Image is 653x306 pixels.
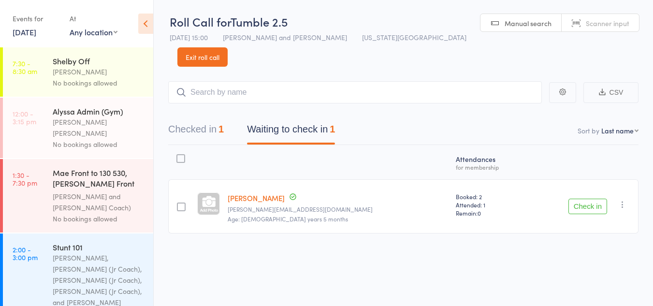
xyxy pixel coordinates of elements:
span: Remain: [456,209,524,217]
div: Alyssa Admin (Gym) [53,106,145,117]
span: Attended: 1 [456,201,524,209]
a: 12:00 -3:15 pmAlyssa Admin (Gym)[PERSON_NAME] [PERSON_NAME]No bookings allowed [3,98,153,158]
span: Age: [DEMOGRAPHIC_DATA] years 5 months [228,215,348,223]
span: Tumble 2.5 [231,14,288,29]
button: Check in [568,199,607,214]
label: Sort by [578,126,599,135]
button: CSV [583,82,638,103]
span: 0 [478,209,481,217]
div: No bookings allowed [53,213,145,224]
div: No bookings allowed [53,77,145,88]
div: Shelby Off [53,56,145,66]
div: Last name [601,126,634,135]
div: Stunt 101 [53,242,145,252]
time: 2:00 - 3:00 pm [13,246,38,261]
div: At [70,11,117,27]
div: Mae Front to 130 530, [PERSON_NAME] Front 530-7 [53,167,145,191]
a: 7:30 -8:30 amShelby Off[PERSON_NAME]No bookings allowed [3,47,153,97]
span: Scanner input [586,18,629,28]
button: Checked in1 [168,119,224,145]
button: Waiting to check in1 [247,119,335,145]
span: Manual search [505,18,551,28]
div: Events for [13,11,60,27]
a: Exit roll call [177,47,228,67]
div: [PERSON_NAME] [PERSON_NAME] [53,117,145,139]
time: 7:30 - 8:30 am [13,59,37,75]
span: [DATE] 15:00 [170,32,208,42]
div: Atten­dances [452,149,528,175]
time: 12:00 - 3:15 pm [13,110,36,125]
time: 1:30 - 7:30 pm [13,171,37,187]
a: [DATE] [13,27,36,37]
a: [PERSON_NAME] [228,193,285,203]
div: 1 [330,124,335,134]
div: 1 [218,124,224,134]
div: for membership [456,164,524,170]
a: 1:30 -7:30 pmMae Front to 130 530, [PERSON_NAME] Front 530-7[PERSON_NAME] and [PERSON_NAME] Coach... [3,159,153,233]
div: [PERSON_NAME] [53,66,145,77]
span: Roll Call for [170,14,231,29]
small: olga.gorokhovska@hotmail.com [228,206,448,213]
span: Booked: 2 [456,192,524,201]
div: Any location [70,27,117,37]
div: [PERSON_NAME] and [PERSON_NAME] Coach) [53,191,145,213]
span: [US_STATE][GEOGRAPHIC_DATA] [362,32,466,42]
div: No bookings allowed [53,139,145,150]
span: [PERSON_NAME] and [PERSON_NAME] [223,32,347,42]
input: Search by name [168,81,542,103]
